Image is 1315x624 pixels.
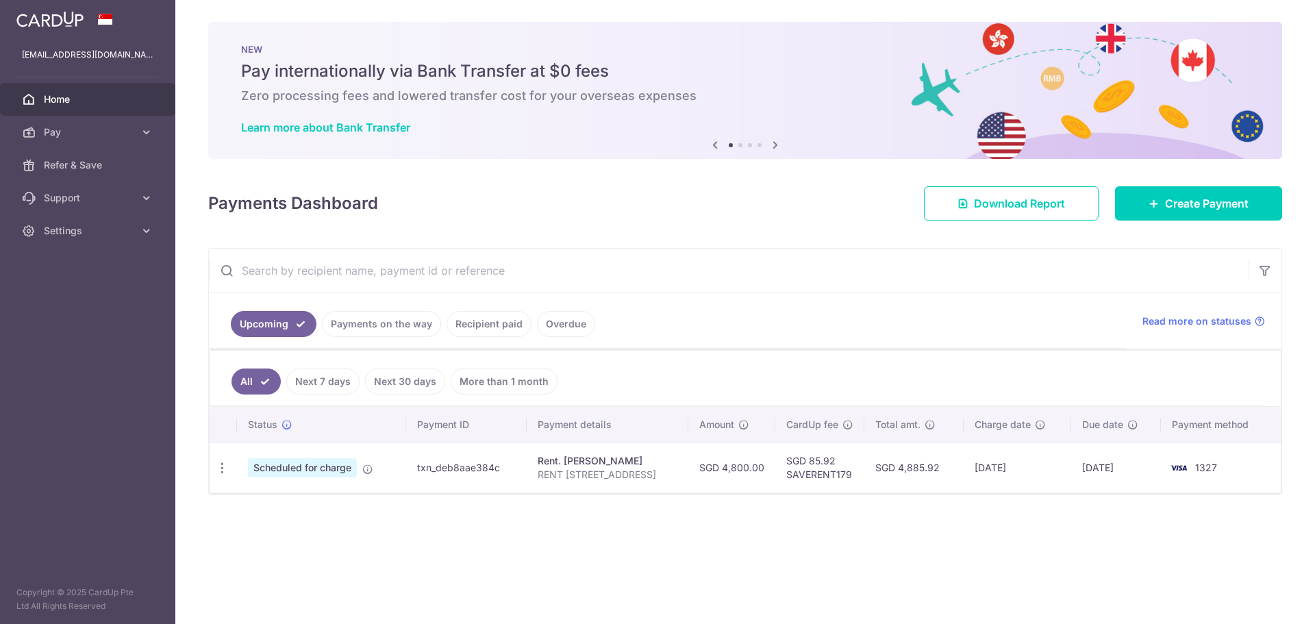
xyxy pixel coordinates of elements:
span: Settings [44,224,134,238]
a: Upcoming [231,311,316,337]
p: [EMAIL_ADDRESS][DOMAIN_NAME] [22,48,153,62]
th: Payment method [1161,407,1281,442]
p: NEW [241,44,1249,55]
img: CardUp [16,11,84,27]
span: 1327 [1195,462,1217,473]
a: Overdue [537,311,595,337]
span: Scheduled for charge [248,458,357,477]
td: SGD 4,800.00 [688,442,775,492]
a: Recipient paid [447,311,531,337]
td: txn_deb8aae384c [406,442,527,492]
span: Download Report [974,195,1065,212]
a: More than 1 month [451,369,558,395]
td: SGD 4,885.92 [864,442,964,492]
h6: Zero processing fees and lowered transfer cost for your overseas expenses [241,88,1249,104]
a: Next 7 days [286,369,360,395]
p: RENT [STREET_ADDRESS] [538,468,677,482]
img: Bank Card [1165,460,1192,476]
th: Payment ID [406,407,527,442]
span: Due date [1082,418,1123,432]
a: Download Report [924,186,1099,221]
span: Charge date [975,418,1031,432]
a: Read more on statuses [1142,314,1265,328]
span: CardUp fee [786,418,838,432]
img: Bank transfer banner [208,22,1282,159]
span: Pay [44,125,134,139]
td: SGD 85.92 SAVERENT179 [775,442,864,492]
span: Home [44,92,134,106]
span: Support [44,191,134,205]
span: Create Payment [1165,195,1249,212]
span: Amount [699,418,734,432]
a: Payments on the way [322,311,441,337]
span: Refer & Save [44,158,134,172]
a: Next 30 days [365,369,445,395]
a: Learn more about Bank Transfer [241,121,410,134]
a: Create Payment [1115,186,1282,221]
th: Payment details [527,407,688,442]
span: Total amt. [875,418,920,432]
div: Rent. [PERSON_NAME] [538,454,677,468]
span: Read more on statuses [1142,314,1251,328]
a: All [231,369,281,395]
td: [DATE] [964,442,1071,492]
td: [DATE] [1071,442,1161,492]
span: Status [248,418,277,432]
h4: Payments Dashboard [208,191,378,216]
input: Search by recipient name, payment id or reference [209,249,1249,292]
h5: Pay internationally via Bank Transfer at $0 fees [241,60,1249,82]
